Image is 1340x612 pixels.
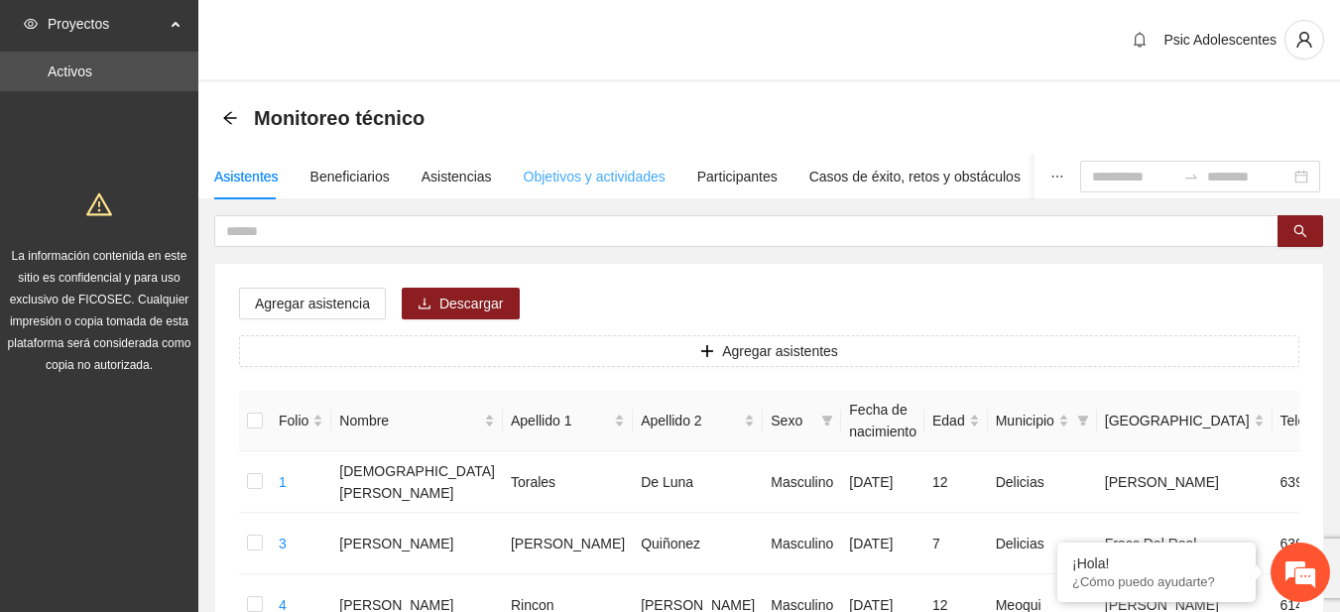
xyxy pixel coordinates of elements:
[1097,391,1273,451] th: Colonia
[1183,169,1199,184] span: to
[331,513,503,574] td: [PERSON_NAME]
[214,166,279,187] div: Asistentes
[988,451,1097,513] td: Delicias
[503,513,633,574] td: [PERSON_NAME]
[239,288,386,319] button: Agregar asistencia
[821,415,833,427] span: filter
[10,404,378,473] textarea: Escriba su mensaje y pulse “Intro”
[325,10,373,58] div: Minimizar ventana de chat en vivo
[1163,32,1277,48] span: Psic Adolescentes
[633,391,763,451] th: Apellido 2
[988,391,1097,451] th: Municipio
[1077,415,1089,427] span: filter
[1125,32,1155,48] span: bell
[418,297,431,312] span: download
[24,17,38,31] span: eye
[511,410,610,431] span: Apellido 1
[1050,170,1064,184] span: ellipsis
[1073,406,1093,435] span: filter
[422,166,492,187] div: Asistencias
[402,288,520,319] button: downloadDescargar
[996,410,1054,431] span: Municipio
[771,410,813,431] span: Sexo
[331,391,503,451] th: Nombre
[222,110,238,126] span: arrow-left
[524,166,666,187] div: Objetivos y actividades
[1097,513,1273,574] td: Fracc Del Real
[271,391,331,451] th: Folio
[239,335,1299,367] button: plusAgregar asistentes
[700,344,714,360] span: plus
[722,340,838,362] span: Agregar asistentes
[86,191,112,217] span: warning
[279,536,287,551] a: 3
[8,249,191,372] span: La información contenida en este sitio es confidencial y para uso exclusivo de FICOSEC. Cualquier...
[331,451,503,513] td: [DEMOGRAPHIC_DATA][PERSON_NAME]
[1278,215,1323,247] button: search
[988,513,1097,574] td: Delicias
[924,513,988,574] td: 7
[339,410,480,431] span: Nombre
[1072,574,1241,589] p: ¿Cómo puedo ayudarte?
[254,102,425,134] span: Monitoreo técnico
[1284,20,1324,60] button: user
[1293,224,1307,240] span: search
[641,410,740,431] span: Apellido 2
[279,410,308,431] span: Folio
[279,474,287,490] a: 1
[1035,154,1080,199] button: ellipsis
[310,166,390,187] div: Beneficiarios
[503,391,633,451] th: Apellido 1
[1105,410,1250,431] span: [GEOGRAPHIC_DATA]
[697,166,778,187] div: Participantes
[1124,24,1156,56] button: bell
[222,110,238,127] div: Back
[439,293,504,314] span: Descargar
[932,410,965,431] span: Edad
[1285,31,1323,49] span: user
[115,195,274,396] span: Estamos en línea.
[841,391,924,451] th: Fecha de nacimiento
[841,513,924,574] td: [DATE]
[924,451,988,513] td: 12
[809,166,1021,187] div: Casos de éxito, retos y obstáculos
[1097,451,1273,513] td: [PERSON_NAME]
[924,391,988,451] th: Edad
[255,293,370,314] span: Agregar asistencia
[763,513,841,574] td: Masculino
[1183,169,1199,184] span: swap-right
[103,101,333,127] div: Chatee con nosotros ahora
[48,63,92,79] a: Activos
[48,4,165,44] span: Proyectos
[1072,555,1241,571] div: ¡Hola!
[817,406,837,435] span: filter
[841,451,924,513] td: [DATE]
[633,513,763,574] td: Quiñonez
[633,451,763,513] td: De Luna
[503,451,633,513] td: Torales
[763,451,841,513] td: Masculino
